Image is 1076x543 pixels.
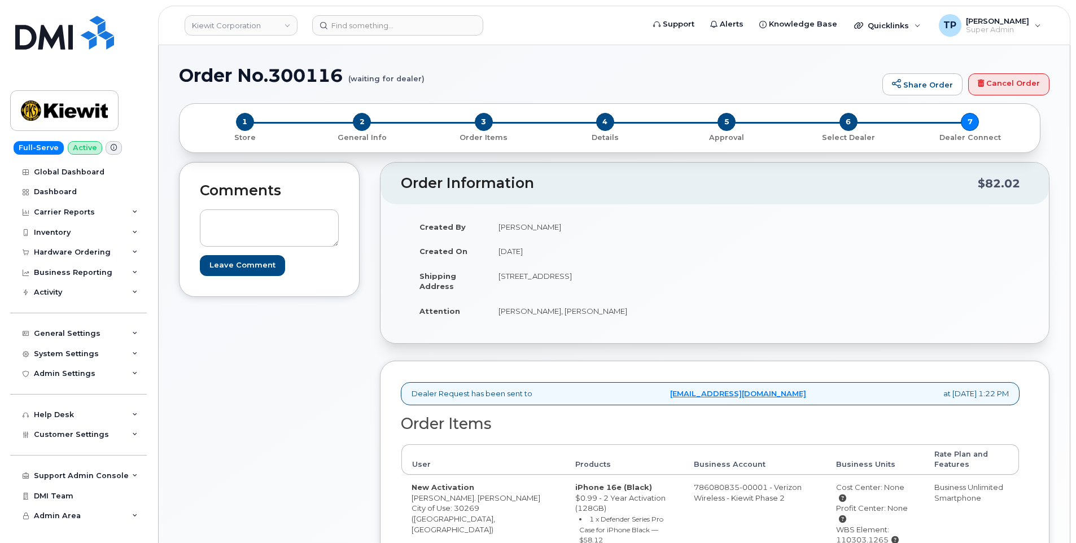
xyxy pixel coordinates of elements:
div: Dealer Request has been sent to at [DATE] 1:22 PM [401,382,1020,405]
a: 2 General Info [301,131,422,143]
th: Business Account [684,444,826,475]
td: [DATE] [488,239,706,264]
a: 6 Select Dealer [788,131,909,143]
th: Rate Plan and Features [924,444,1019,475]
p: Select Dealer [792,133,904,143]
td: [PERSON_NAME], [PERSON_NAME] [488,299,706,323]
p: Order Items [427,133,540,143]
th: User [401,444,565,475]
p: Store [193,133,296,143]
span: 1 [236,113,254,131]
span: 3 [475,113,493,131]
p: General Info [305,133,418,143]
strong: iPhone 16e (Black) [575,483,652,492]
h2: Comments [200,183,339,199]
strong: Created On [419,247,467,256]
div: Cost Center: None [836,482,914,503]
input: Leave Comment [200,255,285,276]
a: 5 Approval [666,131,788,143]
span: 5 [718,113,736,131]
strong: Attention [419,306,460,316]
a: 4 Details [544,131,666,143]
p: Details [549,133,661,143]
a: 1 Store [189,131,301,143]
a: Share Order [882,73,963,96]
small: (waiting for dealer) [348,65,425,83]
a: Cancel Order [968,73,1049,96]
th: Business Units [826,444,924,475]
span: 4 [596,113,614,131]
a: 3 Order Items [423,131,544,143]
p: Approval [671,133,783,143]
strong: Shipping Address [419,271,456,291]
strong: Created By [419,222,466,231]
span: 2 [353,113,371,131]
strong: New Activation [412,483,474,492]
div: Profit Center: None [836,503,914,524]
h2: Order Information [401,176,978,191]
h2: Order Items [401,415,1020,432]
a: [EMAIL_ADDRESS][DOMAIN_NAME] [670,388,806,399]
h1: Order No.300116 [179,65,877,85]
td: [STREET_ADDRESS] [488,264,706,299]
th: Products [565,444,684,475]
span: 6 [839,113,858,131]
div: $82.02 [978,173,1020,194]
td: [PERSON_NAME] [488,214,706,239]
